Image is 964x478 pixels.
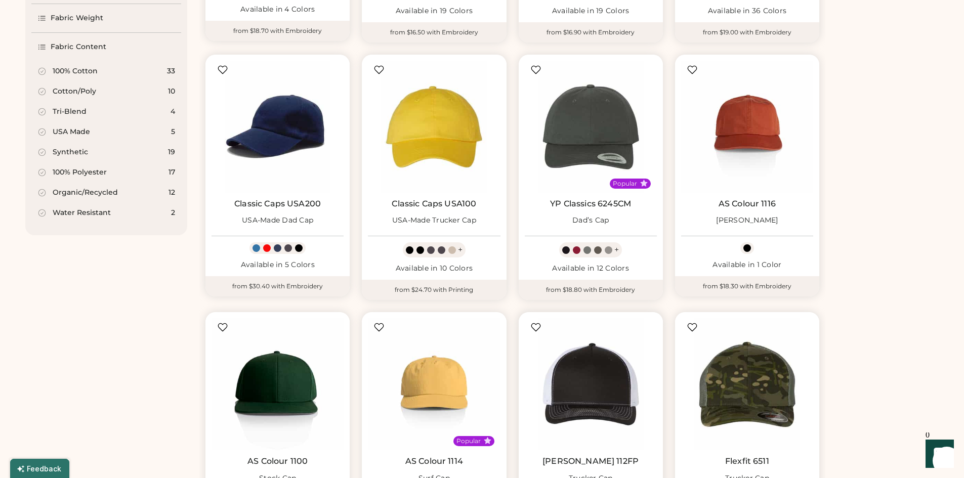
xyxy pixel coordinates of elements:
div: USA-Made Trucker Cap [392,215,476,226]
div: Available in 19 Colors [525,6,657,16]
img: Classic Caps USA200 USA-Made Dad Cap [212,61,344,193]
div: from $18.30 with Embroidery [675,276,819,296]
a: [PERSON_NAME] 112FP [542,456,639,466]
div: Water Resistant [53,208,111,218]
div: Available in 5 Colors [212,260,344,270]
div: Available in 4 Colors [212,5,344,15]
div: 10 [168,86,175,97]
div: from $16.90 with Embroidery [519,22,663,42]
div: 17 [169,167,175,178]
div: Popular [456,437,481,445]
div: Available in 19 Colors [368,6,500,16]
img: Classic Caps USA100 USA-Made Trucker Cap [368,61,500,193]
img: AS Colour 1114 Surf Cap [368,318,500,450]
img: AS Colour 1116 James Cap [681,61,813,193]
div: USA-Made Dad Cap [242,215,313,226]
div: Fabric Content [51,42,106,52]
div: 33 [167,66,175,76]
div: [PERSON_NAME] [716,215,778,226]
div: USA Made [53,127,90,137]
div: Synthetic [53,147,88,157]
a: Classic Caps USA200 [234,199,321,209]
img: Richardson 112FP Trucker Cap [525,318,657,450]
a: Classic Caps USA100 [392,199,476,209]
div: 19 [168,147,175,157]
div: 100% Cotton [53,66,98,76]
div: Available in 36 Colors [681,6,813,16]
div: 100% Polyester [53,167,107,178]
div: 12 [169,188,175,198]
a: AS Colour 1116 [719,199,776,209]
a: AS Colour 1114 [405,456,463,466]
button: Popular Style [640,180,648,187]
button: Popular Style [484,437,491,445]
div: from $24.70 with Printing [362,280,506,300]
div: Popular [613,180,637,188]
div: from $18.70 with Embroidery [205,21,350,41]
img: Flexfit 6511 Trucker Cap [681,318,813,450]
div: Available in 12 Colors [525,264,657,274]
a: Flexfit 6511 [725,456,769,466]
div: 5 [171,127,175,137]
a: YP Classics 6245CM [550,199,631,209]
div: from $16.50 with Embroidery [362,22,506,42]
div: Available in 1 Color [681,260,813,270]
div: 2 [171,208,175,218]
div: Tri-Blend [53,107,87,117]
div: from $19.00 with Embroidery [675,22,819,42]
img: AS Colour 1100 Stock Cap [212,318,344,450]
a: AS Colour 1100 [247,456,308,466]
div: Fabric Weight [51,13,103,23]
div: from $18.80 with Embroidery [519,280,663,300]
div: + [458,244,463,255]
div: Available in 10 Colors [368,264,500,274]
div: Organic/Recycled [53,188,118,198]
img: YP Classics 6245CM Dad’s Cap [525,61,657,193]
div: Dad’s Cap [572,215,609,226]
div: from $30.40 with Embroidery [205,276,350,296]
iframe: Front Chat [916,432,959,476]
div: Cotton/Poly [53,86,96,97]
div: + [614,244,619,255]
div: 4 [171,107,175,117]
